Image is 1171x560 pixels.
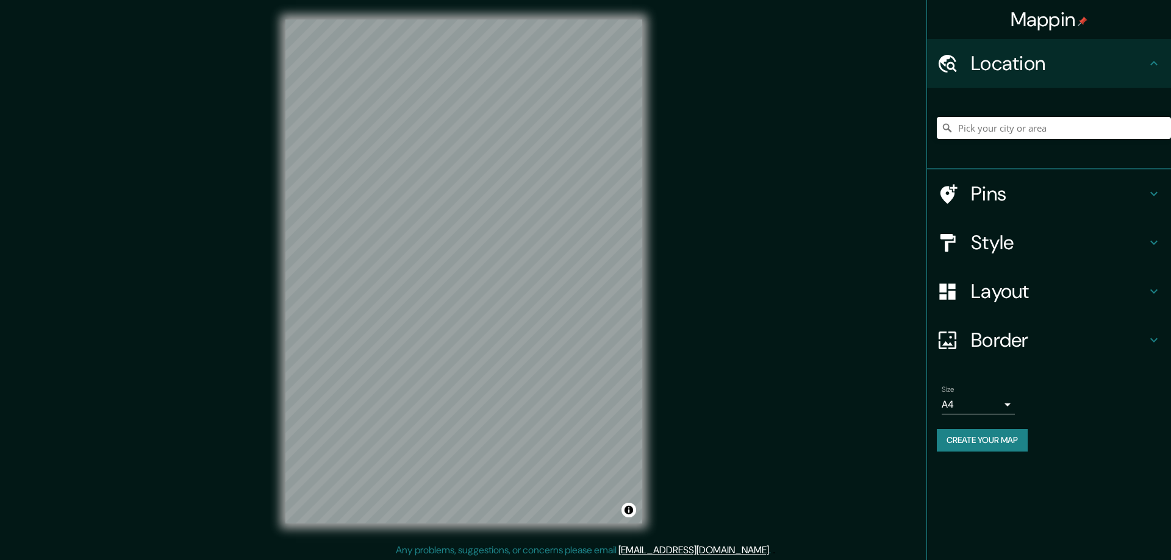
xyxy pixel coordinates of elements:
[621,503,636,517] button: Toggle attribution
[1062,512,1158,547] iframe: Help widget launcher
[927,169,1171,218] div: Pins
[773,543,775,558] div: .
[1011,7,1088,32] h4: Mappin
[396,543,771,558] p: Any problems, suggestions, or concerns please email .
[971,230,1147,255] h4: Style
[927,39,1171,88] div: Location
[285,19,642,523] canvas: Map
[942,395,1015,414] div: A4
[618,544,769,556] a: [EMAIL_ADDRESS][DOMAIN_NAME]
[942,385,954,395] label: Size
[927,218,1171,267] div: Style
[971,51,1147,76] h4: Location
[771,543,773,558] div: .
[937,117,1171,139] input: Pick your city or area
[927,316,1171,364] div: Border
[971,279,1147,303] h4: Layout
[971,182,1147,206] h4: Pins
[937,429,1028,452] button: Create your map
[971,328,1147,352] h4: Border
[1078,16,1087,26] img: pin-icon.png
[927,267,1171,316] div: Layout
